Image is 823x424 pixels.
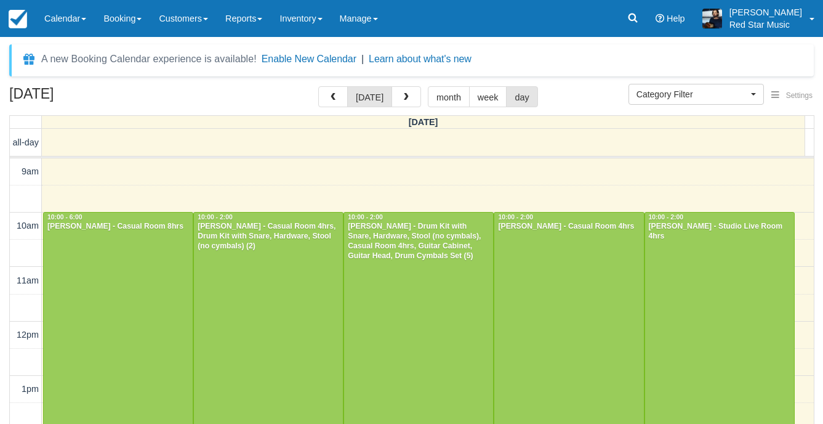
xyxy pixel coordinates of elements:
[197,222,340,251] div: [PERSON_NAME] - Casual Room 4hrs, Drum Kit with Snare, Hardware, Stool (no cymbals) (2)
[17,221,39,230] span: 10am
[702,9,722,28] img: A1
[47,222,190,232] div: [PERSON_NAME] - Casual Room 8hrs
[498,214,533,221] span: 10:00 - 2:00
[41,52,257,67] div: A new Booking Calendar experience is available!
[348,214,383,221] span: 10:00 - 2:00
[636,88,748,100] span: Category Filter
[262,53,356,65] button: Enable New Calendar
[9,10,27,28] img: checkfront-main-nav-mini-logo.png
[667,14,685,23] span: Help
[369,54,472,64] a: Learn about what's new
[347,86,392,107] button: [DATE]
[22,384,39,394] span: 1pm
[198,214,233,221] span: 10:00 - 2:00
[656,14,664,23] i: Help
[497,222,640,232] div: [PERSON_NAME] - Casual Room 4hrs
[786,91,813,100] span: Settings
[648,222,791,242] div: [PERSON_NAME] - Studio Live Room 4hrs
[361,54,364,64] span: |
[17,330,39,340] span: 12pm
[17,275,39,285] span: 11am
[428,86,470,107] button: month
[628,84,764,105] button: Category Filter
[729,6,802,18] p: [PERSON_NAME]
[729,18,802,31] p: Red Star Music
[409,117,438,127] span: [DATE]
[9,86,165,109] h2: [DATE]
[469,86,507,107] button: week
[649,214,684,221] span: 10:00 - 2:00
[506,86,537,107] button: day
[13,137,39,147] span: all-day
[347,222,490,261] div: [PERSON_NAME] - Drum Kit with Snare, Hardware, Stool (no cymbals), Casual Room 4hrs, Guitar Cabin...
[764,87,820,105] button: Settings
[47,214,82,221] span: 10:00 - 6:00
[22,166,39,176] span: 9am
